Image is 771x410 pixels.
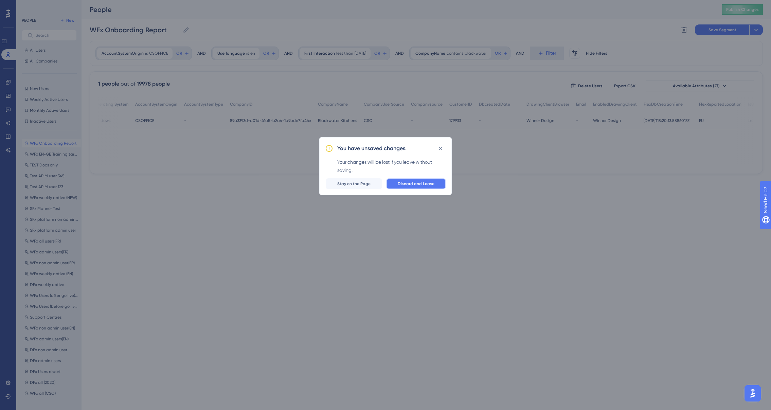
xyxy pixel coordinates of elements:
[337,181,371,186] span: Stay on the Page
[337,144,407,153] h2: You have unsaved changes.
[337,158,446,174] div: Your changes will be lost if you leave without saving.
[398,181,434,186] span: Discard and Leave
[16,2,42,10] span: Need Help?
[742,383,763,404] iframe: UserGuiding AI Assistant Launcher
